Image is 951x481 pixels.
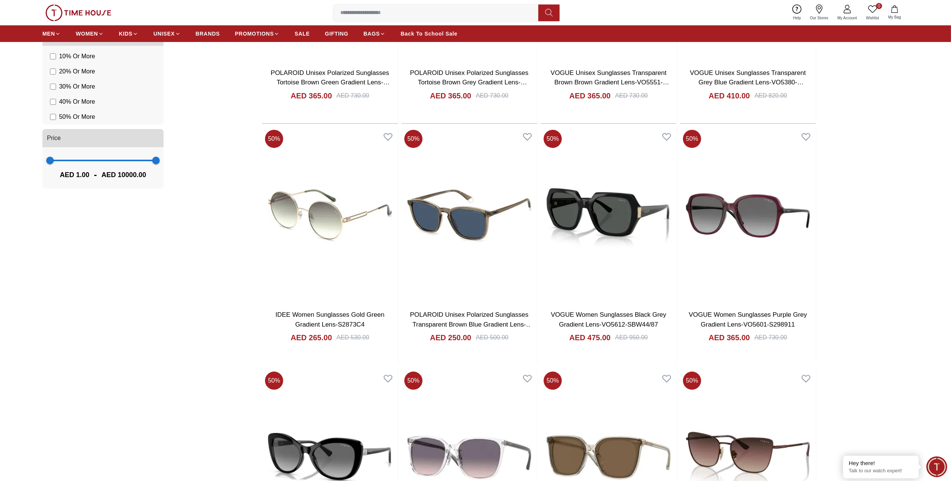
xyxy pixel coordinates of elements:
[50,114,56,120] input: 50% Or More
[430,332,471,343] h4: AED 250.00
[119,27,138,40] a: KIDS
[544,130,562,148] span: 50 %
[76,27,104,40] a: WOMEN
[544,372,562,390] span: 50 %
[89,169,101,181] span: -
[42,27,61,40] a: MEN
[885,14,904,20] span: My Bag
[59,97,95,106] span: 40 % Or More
[863,15,882,21] span: Wishlist
[401,27,457,40] a: Back To School Sale
[153,27,180,40] a: UNISEX
[47,134,61,143] span: Price
[410,69,529,96] a: POLAROID Unisex Polarized Sunglasses Tortoise Brown Grey Gradient Lens-PLD4164/S/X086M9
[196,27,220,40] a: BRANDS
[790,15,804,21] span: Help
[265,130,283,148] span: 50 %
[119,30,133,37] span: KIDS
[59,52,95,61] span: 10 % Or More
[849,459,913,467] div: Hey there!
[709,90,750,101] h4: AED 410.00
[551,311,666,328] a: VOGUE Women Sunglasses Black Grey Gradient Lens-VO5612-SBW44/87
[404,130,422,148] span: 50 %
[615,333,648,342] div: AED 950.00
[430,90,471,101] h4: AED 365.00
[337,91,369,100] div: AED 730.00
[262,127,398,304] img: IDEE Women Sunglasses Gold Green Gradient Lens-S2873C4
[401,127,537,304] img: POLAROID Unisex Polarized Sunglasses Transparent Brown Blue Gradient Lens-PLD4139/S09QC3
[709,332,750,343] h4: AED 365.00
[683,130,701,148] span: 50 %
[153,30,175,37] span: UNISEX
[363,30,380,37] span: BAGS
[807,15,831,21] span: Our Stores
[45,5,111,21] img: ...
[789,3,806,22] a: Help
[849,468,913,474] p: Talk to our watch expert!
[404,372,422,390] span: 50 %
[569,90,611,101] h4: AED 365.00
[401,30,457,37] span: Back To School Sale
[59,67,95,76] span: 20 % Or More
[276,311,385,328] a: IDEE Women Sunglasses Gold Green Gradient Lens-S2873C4
[683,372,701,390] span: 50 %
[862,3,884,22] a: 0Wishlist
[926,456,947,477] div: Chat Widget
[101,170,146,180] span: AED 10000.00
[50,99,56,105] input: 40% Or More
[50,53,56,59] input: 10% Or More
[680,127,816,304] img: VOGUE Women Sunglasses Purple Grey Gradient Lens-VO5601-S298911
[60,170,89,180] span: AED 1.00
[755,333,787,342] div: AED 730.00
[271,69,390,96] a: POLAROID Unisex Polarized Sunglasses Tortoise Brown Green Gradient Lens-PLD4167/S/X086UC
[59,112,95,121] span: 50 % Or More
[476,91,508,100] div: AED 730.00
[325,27,348,40] a: GIFTING
[59,82,95,91] span: 30 % Or More
[291,332,332,343] h4: AED 265.00
[689,311,807,328] a: VOGUE Women Sunglasses Purple Grey Gradient Lens-VO5601-S298911
[235,27,280,40] a: PROMOTIONS
[196,30,220,37] span: BRANDS
[755,91,787,100] div: AED 820.00
[235,30,274,37] span: PROMOTIONS
[569,332,611,343] h4: AED 475.00
[876,3,882,9] span: 0
[806,3,833,22] a: Our Stores
[50,84,56,90] input: 30% Or More
[265,372,283,390] span: 50 %
[42,30,55,37] span: MEN
[42,129,164,147] button: Price
[325,30,348,37] span: GIFTING
[337,333,369,342] div: AED 530.00
[476,333,508,342] div: AED 500.00
[834,15,860,21] span: My Account
[363,27,385,40] a: BAGS
[884,4,906,22] button: My Bag
[50,68,56,75] input: 20% Or More
[76,30,98,37] span: WOMEN
[541,127,677,304] img: VOGUE Women Sunglasses Black Grey Gradient Lens-VO5612-SBW44/87
[295,30,310,37] span: SALE
[690,69,806,96] a: VOGUE Unisex Sunglasses Transparent Grey Blue Gradient Lens-VO5380-S282080
[291,90,332,101] h4: AED 365.00
[295,27,310,40] a: SALE
[410,311,532,338] a: POLAROID Unisex Polarized Sunglasses Transparent Brown Blue Gradient Lens-PLD4139/S09QC3
[615,91,648,100] div: AED 730.00
[550,69,669,96] a: VOGUE Unisex Sunglasses Transparent Brown Brown Gradient Lens-VO5551-S294068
